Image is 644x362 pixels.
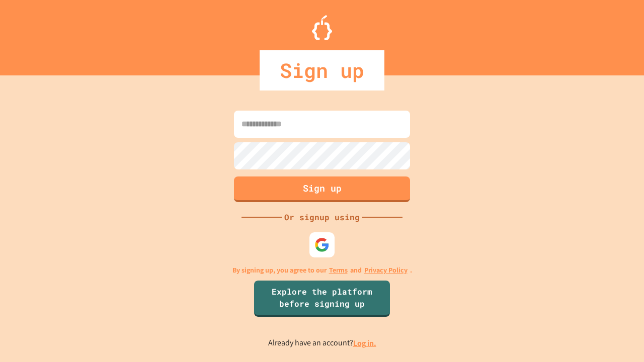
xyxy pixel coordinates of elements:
[353,338,376,348] a: Log in.
[232,265,412,276] p: By signing up, you agree to our and .
[254,281,390,317] a: Explore the platform before signing up
[282,211,362,223] div: Or signup using
[364,265,408,276] a: Privacy Policy
[314,237,330,252] img: google-icon.svg
[234,176,410,202] button: Sign up
[329,265,348,276] a: Terms
[312,15,332,40] img: Logo.svg
[260,50,384,90] div: Sign up
[268,337,376,349] p: Already have an account?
